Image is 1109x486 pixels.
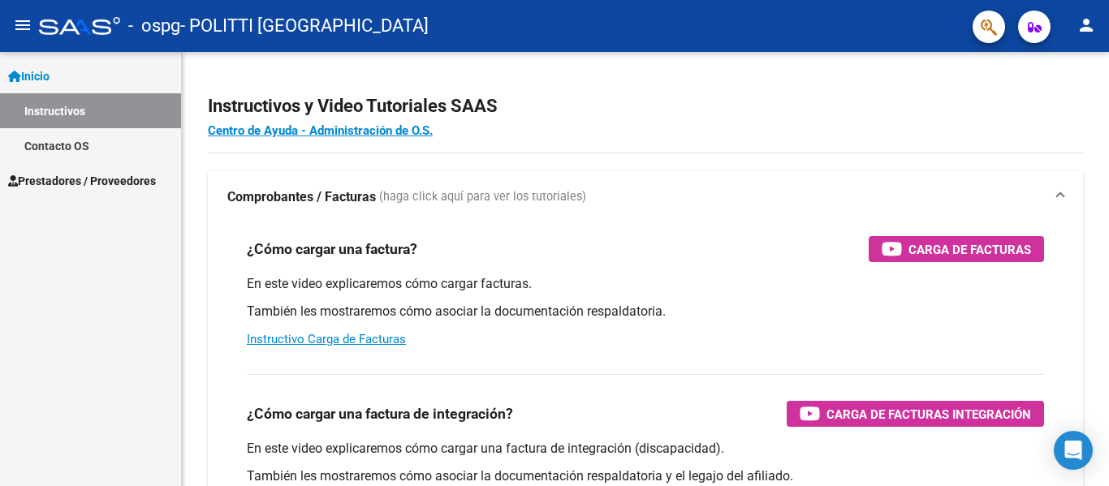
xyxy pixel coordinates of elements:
[908,239,1031,260] span: Carga de Facturas
[13,15,32,35] mat-icon: menu
[180,8,429,44] span: - POLITTI [GEOGRAPHIC_DATA]
[247,440,1044,458] p: En este video explicaremos cómo cargar una factura de integración (discapacidad).
[8,172,156,190] span: Prestadores / Proveedores
[869,236,1044,262] button: Carga de Facturas
[1054,431,1093,470] div: Open Intercom Messenger
[227,188,376,206] strong: Comprobantes / Facturas
[247,467,1044,485] p: También les mostraremos cómo asociar la documentación respaldatoria y el legajo del afiliado.
[247,402,513,425] h3: ¿Cómo cargar una factura de integración?
[208,91,1083,122] h2: Instructivos y Video Tutoriales SAAS
[1077,15,1096,35] mat-icon: person
[208,171,1083,223] mat-expansion-panel-header: Comprobantes / Facturas (haga click aquí para ver los tutoriales)
[787,401,1044,427] button: Carga de Facturas Integración
[379,188,586,206] span: (haga click aquí para ver los tutoriales)
[247,275,1044,293] p: En este video explicaremos cómo cargar facturas.
[8,67,50,85] span: Inicio
[826,404,1031,424] span: Carga de Facturas Integración
[247,303,1044,320] p: También les mostraremos cómo asociar la documentación respaldatoria.
[128,8,180,44] span: - ospg
[247,238,417,260] h3: ¿Cómo cargar una factura?
[247,332,406,346] a: Instructivo Carga de Facturas
[208,123,433,138] a: Centro de Ayuda - Administración de O.S.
